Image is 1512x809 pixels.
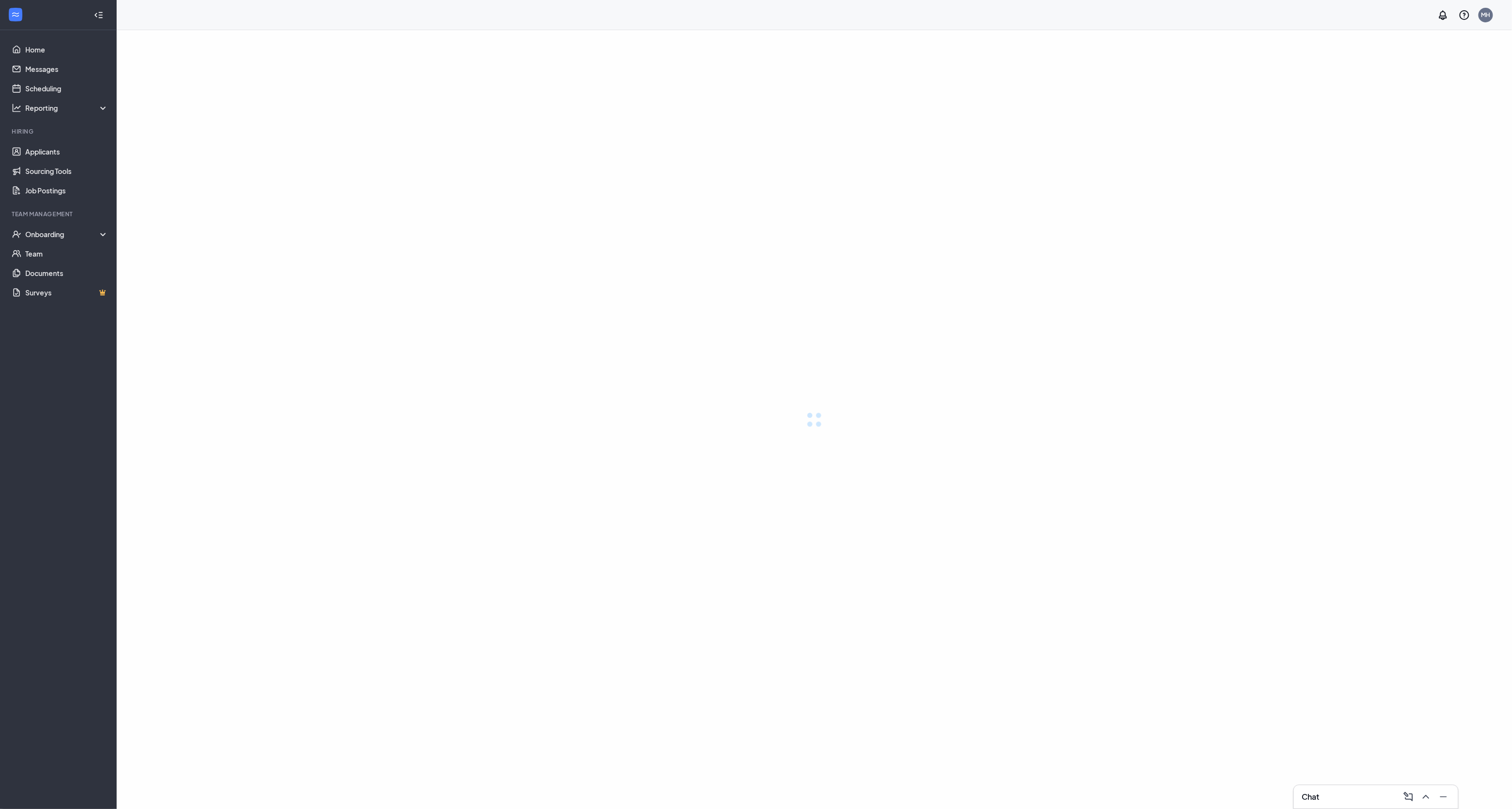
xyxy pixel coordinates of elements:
a: Sourcing Tools [25,161,108,181]
div: Team Management [12,210,106,218]
svg: WorkstreamLogo [11,10,20,19]
a: Applicants [25,142,108,161]
button: ChevronUp [1417,789,1433,805]
button: Minimize [1435,789,1450,805]
div: Hiring [12,127,106,136]
a: Scheduling [25,79,108,98]
svg: ComposeMessage [1403,791,1414,803]
div: MH [1481,11,1491,19]
svg: Notifications [1437,9,1449,21]
a: Documents [25,263,108,283]
a: Team [25,244,108,263]
div: Onboarding [25,229,109,239]
svg: Analysis [12,103,21,113]
div: Reporting [25,103,109,113]
a: Messages [25,59,108,79]
a: Job Postings [25,181,108,200]
svg: ChevronUp [1420,791,1432,803]
svg: QuestionInfo [1459,9,1470,21]
svg: Minimize [1438,791,1449,803]
button: ComposeMessage [1400,789,1415,805]
a: SurveysCrown [25,283,108,302]
svg: UserCheck [12,229,21,239]
h3: Chat [1302,792,1319,802]
a: Home [25,40,108,59]
svg: Collapse [94,10,103,20]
